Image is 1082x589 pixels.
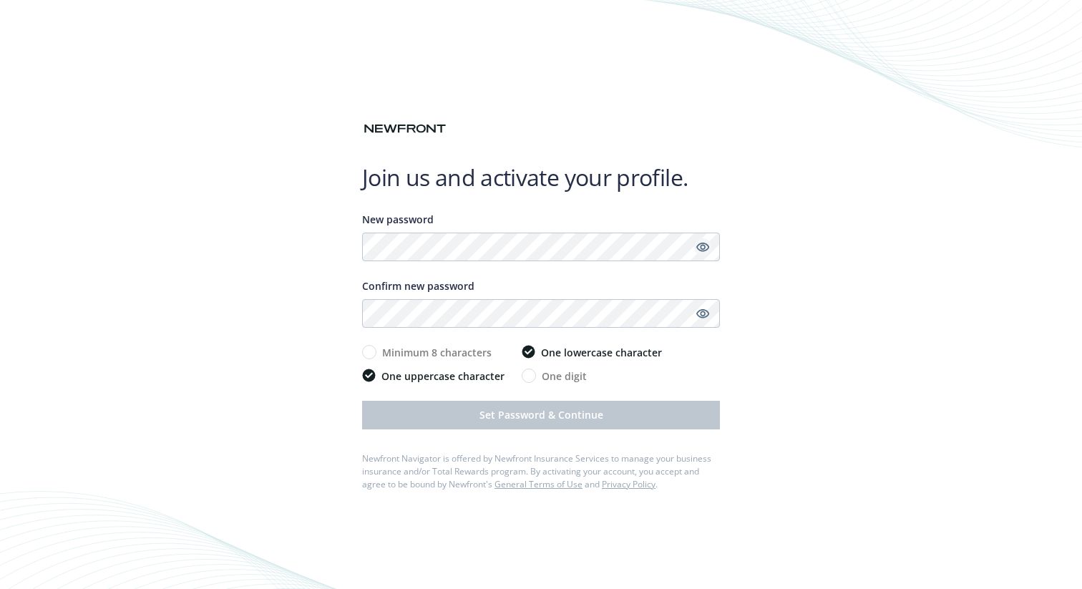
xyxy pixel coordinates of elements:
[362,279,474,293] span: Confirm new password
[542,369,587,384] span: One digit
[362,233,720,261] input: Enter a unique password...
[381,369,505,384] span: One uppercase character
[362,299,720,328] input: Confirm your unique password
[602,478,655,490] a: Privacy Policy
[494,478,583,490] a: General Terms of Use
[362,121,448,137] img: Newfront logo
[694,238,711,255] a: Show password
[479,408,603,422] span: Set Password & Continue
[362,163,720,192] h1: Join us and activate your profile.
[362,213,434,226] span: New password
[541,345,662,360] span: One lowercase character
[382,345,492,360] span: Minimum 8 characters
[362,452,720,491] div: Newfront Navigator is offered by Newfront Insurance Services to manage your business insurance an...
[362,401,720,429] button: Set Password & Continue
[694,305,711,322] a: Show password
